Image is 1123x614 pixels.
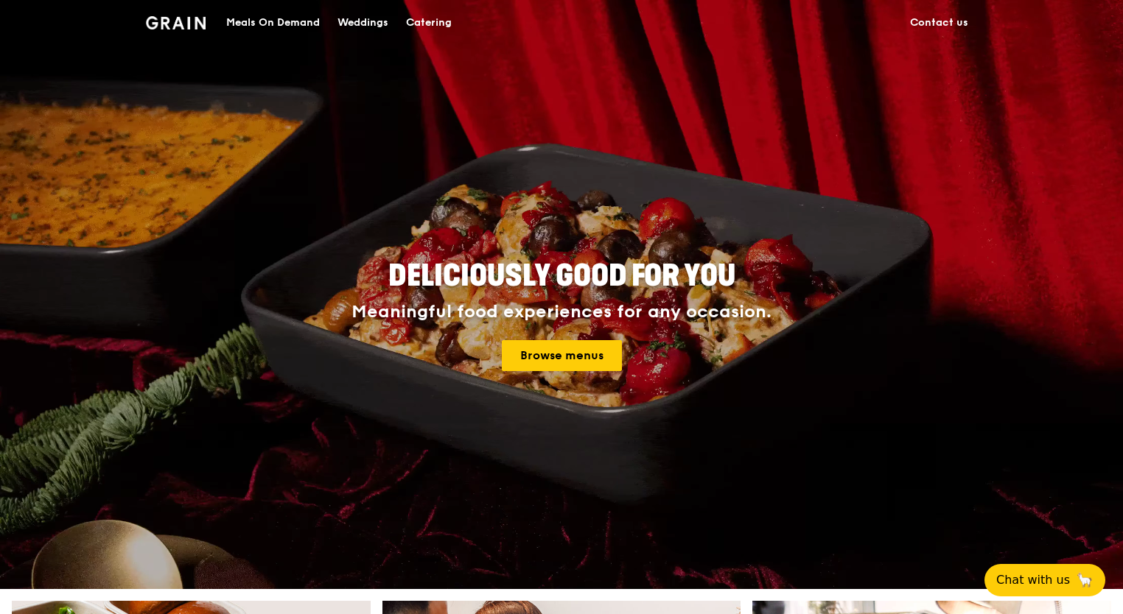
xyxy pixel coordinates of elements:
div: Meals On Demand [226,1,320,45]
img: Grain [146,16,206,29]
span: Chat with us [996,571,1070,589]
a: Contact us [901,1,977,45]
div: Weddings [337,1,388,45]
div: Catering [406,1,452,45]
a: Weddings [329,1,397,45]
a: Browse menus [502,340,622,371]
span: 🦙 [1076,571,1094,589]
div: Meaningful food experiences for any occasion. [296,302,827,322]
span: Deliciously good for you [388,258,735,294]
button: Chat with us🦙 [984,564,1105,596]
a: Catering [397,1,461,45]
